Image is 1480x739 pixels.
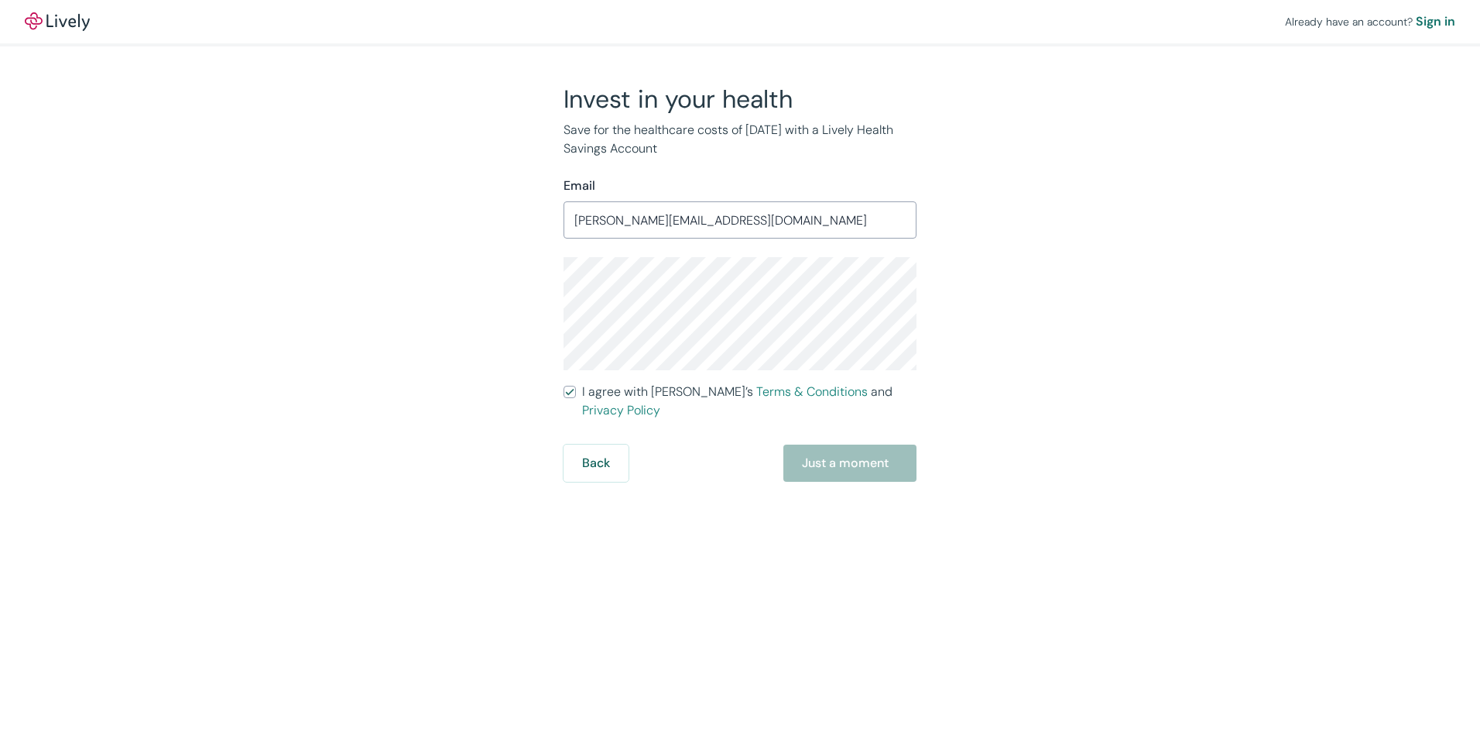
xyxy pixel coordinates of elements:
[564,84,916,115] h2: Invest in your health
[1416,12,1455,31] a: Sign in
[25,12,90,31] img: Lively
[564,445,629,482] button: Back
[1285,12,1455,31] div: Already have an account?
[564,177,595,195] label: Email
[756,383,868,400] a: Terms & Conditions
[582,383,916,420] span: I agree with [PERSON_NAME]’s and
[582,402,660,418] a: Privacy Policy
[564,121,916,158] p: Save for the healthcare costs of [DATE] with a Lively Health Savings Account
[25,12,90,31] a: LivelyLively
